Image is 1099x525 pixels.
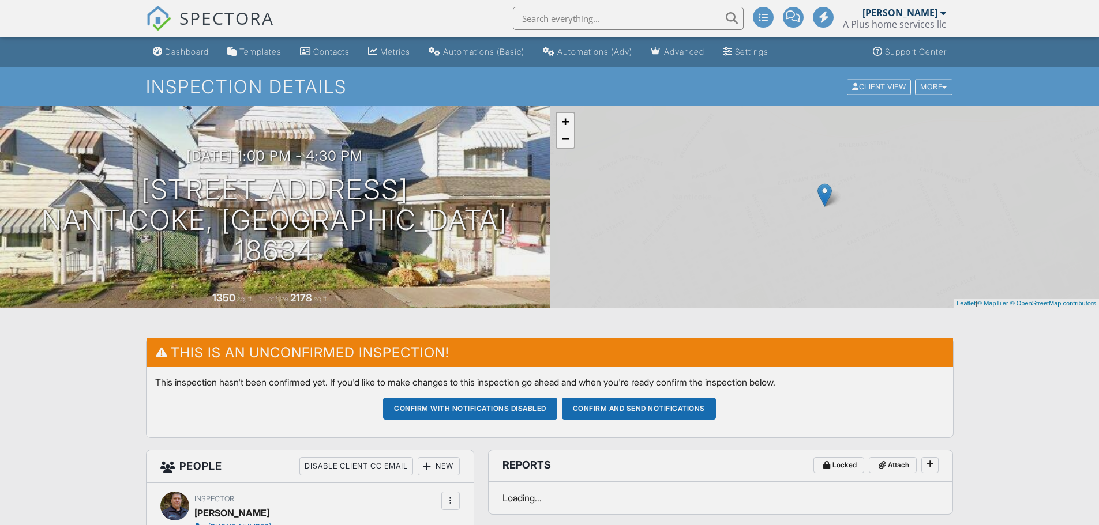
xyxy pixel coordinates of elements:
div: Automations (Basic) [443,47,524,56]
a: SPECTORA [146,16,274,40]
div: Disable Client CC Email [299,457,413,475]
a: Zoom out [557,130,574,148]
a: Settings [718,41,773,63]
div: New [418,457,460,475]
div: 2178 [290,292,312,304]
h1: Inspection Details [146,77,954,97]
a: Automations (Basic) [424,41,529,63]
span: Inspector [194,494,234,503]
div: Client View [847,79,911,95]
p: This inspection hasn't been confirmed yet. If you'd like to make changes to this inspection go ah... [155,376,944,388]
div: Metrics [380,47,410,56]
a: © OpenStreetMap contributors [1010,300,1096,307]
span: Lot Size [264,294,288,303]
div: More [915,79,952,95]
div: Contacts [313,47,350,56]
div: A Plus home services llc [843,18,946,30]
div: Automations (Adv) [557,47,632,56]
img: The Best Home Inspection Software - Spectora [146,6,171,31]
div: Templates [239,47,282,56]
button: Confirm and send notifications [562,398,716,420]
div: Advanced [664,47,704,56]
div: | [954,299,1099,308]
span: SPECTORA [179,6,274,30]
div: Settings [735,47,768,56]
div: Support Center [885,47,947,56]
a: Zoom in [557,113,574,130]
a: Advanced [646,41,709,63]
a: Support Center [868,41,951,63]
h3: People [147,450,474,483]
button: Confirm with notifications disabled [383,398,557,420]
a: Client View [846,82,914,90]
a: Automations (Advanced) [538,41,637,63]
a: Metrics [363,41,415,63]
a: Dashboard [148,41,213,63]
h3: This is an Unconfirmed Inspection! [147,338,953,367]
a: © MapTiler [977,300,1008,307]
span: sq. ft. [237,294,253,303]
div: Dashboard [165,47,209,56]
div: [PERSON_NAME] [862,7,937,18]
input: Search everything... [513,7,744,30]
h3: [DATE] 1:00 pm - 4:30 pm [186,148,363,164]
h1: [STREET_ADDRESS] Nanticoke, [GEOGRAPHIC_DATA] 18634 [18,175,531,266]
a: Contacts [295,41,354,63]
div: 1350 [212,292,235,304]
div: [PERSON_NAME] [194,504,269,522]
a: Leaflet [957,300,976,307]
a: Templates [223,41,286,63]
span: sq.ft. [314,294,328,303]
